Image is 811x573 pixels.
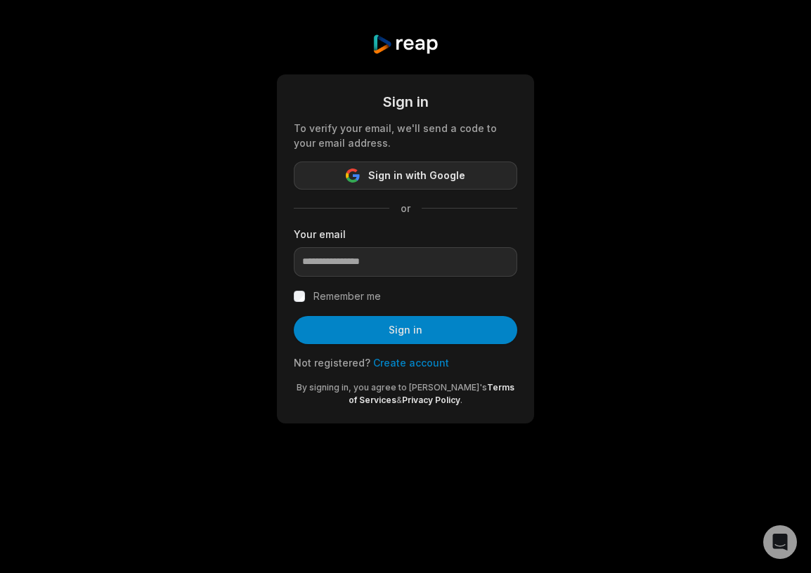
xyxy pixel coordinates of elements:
[389,201,422,216] span: or
[313,288,381,305] label: Remember me
[294,357,370,369] span: Not registered?
[294,91,517,112] div: Sign in
[763,525,797,559] div: Open Intercom Messenger
[294,316,517,344] button: Sign in
[294,162,517,190] button: Sign in with Google
[460,395,462,405] span: .
[349,382,514,405] a: Terms of Services
[294,121,517,150] div: To verify your email, we'll send a code to your email address.
[294,227,517,242] label: Your email
[368,167,465,184] span: Sign in with Google
[372,34,439,55] img: reap
[297,382,487,393] span: By signing in, you agree to [PERSON_NAME]'s
[373,357,449,369] a: Create account
[396,395,402,405] span: &
[402,395,460,405] a: Privacy Policy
